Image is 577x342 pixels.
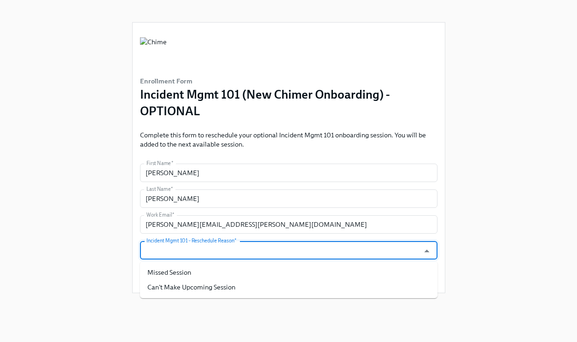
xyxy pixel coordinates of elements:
[140,76,437,86] h6: Enrollment Form
[140,265,437,280] li: Missed Session
[140,130,437,149] p: Complete this form to reschedule your optional Incident Mgmt 101 onboarding session. You will be ...
[140,86,437,119] h3: Incident Mgmt 101 (New Chimer Onboarding) - OPTIONAL
[140,280,437,295] li: Can't Make Upcoming Session
[420,244,434,258] button: Close
[140,37,167,65] img: Chime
